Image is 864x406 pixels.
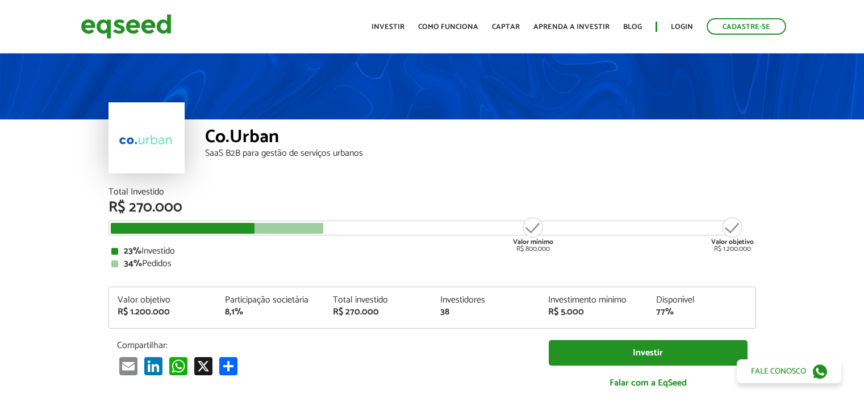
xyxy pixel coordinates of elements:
[225,308,316,317] div: 8,1%
[124,256,142,271] strong: 34%
[548,296,639,305] div: Investimento mínimo
[81,11,172,42] img: EqSeed
[118,296,208,305] div: Valor objetivo
[711,216,754,252] div: R$ 1.200.000
[512,216,554,252] div: R$ 800.000
[225,296,316,305] div: Participação societária
[671,23,693,31] a: Login
[205,149,756,158] div: SaaS B2B para gestão de serviços urbanos
[108,200,756,215] div: R$ 270.000
[192,357,215,375] a: X
[117,340,532,351] p: Compartilhar:
[111,259,753,268] div: Pedidos
[623,23,642,31] a: Blog
[656,296,747,305] div: Disponível
[111,247,753,256] div: Investido
[205,128,756,149] div: Co.Urban
[440,296,531,305] div: Investidores
[533,23,610,31] a: Aprenda a investir
[108,188,756,197] div: Total Investido
[372,23,404,31] a: Investir
[142,357,165,375] a: LinkedIn
[549,371,748,395] a: Falar com a EqSeed
[333,308,424,317] div: R$ 270.000
[167,357,190,375] a: WhatsApp
[707,18,786,35] a: Cadastre-se
[217,357,240,375] a: Compartilhar
[418,23,478,31] a: Como funciona
[549,340,748,366] a: Investir
[333,296,424,305] div: Total investido
[492,23,520,31] a: Captar
[656,308,747,317] div: 77%
[117,357,140,375] a: Email
[124,243,141,259] strong: 23%
[118,308,208,317] div: R$ 1.200.000
[440,308,531,317] div: 38
[548,308,639,317] div: R$ 5.000
[737,359,841,383] a: Fale conosco
[711,237,754,247] strong: Valor objetivo
[513,237,553,247] strong: Valor mínimo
